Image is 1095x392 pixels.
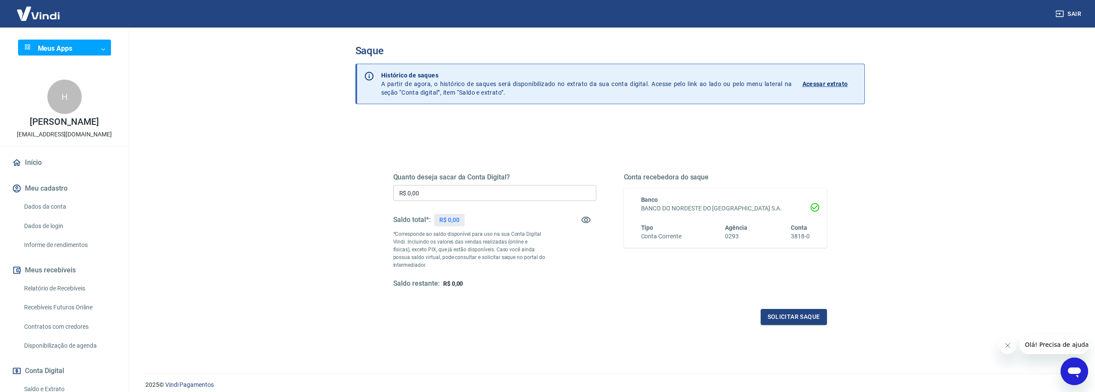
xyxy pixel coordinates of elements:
[165,381,214,388] a: Vindi Pagamentos
[641,224,654,231] span: Tipo
[30,117,99,127] p: [PERSON_NAME]
[802,71,857,97] a: Acessar extrato
[761,309,827,325] button: Solicitar saque
[393,216,431,224] h5: Saldo total*:
[725,232,747,241] h6: 0293
[17,130,112,139] p: [EMAIL_ADDRESS][DOMAIN_NAME]
[443,280,463,287] span: R$ 0,00
[393,279,440,288] h5: Saldo restante:
[10,361,118,380] button: Conta Digital
[21,198,118,216] a: Dados da conta
[725,224,747,231] span: Agência
[1020,335,1088,354] iframe: Mensagem da empresa
[21,280,118,297] a: Relatório de Recebíveis
[381,71,792,97] p: A partir de agora, o histórico de saques será disponibilizado no extrato da sua conta digital. Ac...
[791,232,810,241] h6: 3818-0
[624,173,827,182] h5: Conta recebedora do saque
[21,299,118,316] a: Recebíveis Futuros Online
[21,236,118,254] a: Informe de rendimentos
[145,380,1074,389] p: 2025 ©
[10,179,118,198] button: Meu cadastro
[381,71,792,80] p: Histórico de saques
[393,173,596,182] h5: Quanto deseja sacar da Conta Digital?
[5,6,72,13] span: Olá! Precisa de ajuda?
[10,261,118,280] button: Meus recebíveis
[641,204,810,213] h6: BANCO DO NORDESTE DO [GEOGRAPHIC_DATA] S.A.
[10,0,66,27] img: Vindi
[439,216,460,225] p: R$ 0,00
[21,337,118,355] a: Disponibilização de agenda
[802,80,848,88] p: Acessar extrato
[393,230,546,269] p: *Corresponde ao saldo disponível para uso na sua Conta Digital Vindi. Incluindo os valores das ve...
[10,153,118,172] a: Início
[21,318,118,336] a: Contratos com credores
[1061,358,1088,385] iframe: Botão para abrir a janela de mensagens
[47,80,82,114] div: H
[641,196,658,203] span: Banco
[791,224,807,231] span: Conta
[21,217,118,235] a: Dados de login
[1054,6,1085,22] button: Sair
[999,337,1016,354] iframe: Fechar mensagem
[641,232,682,241] h6: Conta Corrente
[355,45,865,57] h3: Saque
